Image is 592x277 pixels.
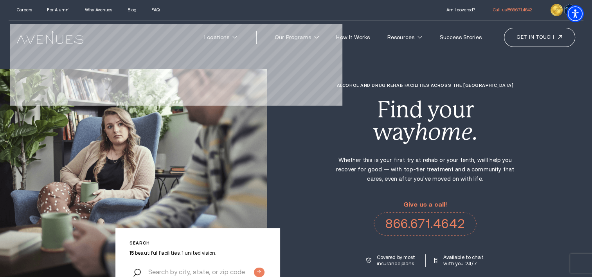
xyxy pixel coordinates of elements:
p: Covered by most insurance plans [376,254,417,267]
a: FAQ [151,7,159,12]
a: Am I covered? [446,7,475,12]
a: Why Avenues [85,7,112,12]
p: Available to chat with you 24/7 [443,254,484,267]
a: Blog [128,7,137,12]
a: For Alumni [47,7,70,12]
p: Whether this is your first try at rehab or your tenth, we'll help you recover for good — with top... [335,155,515,183]
img: clock [551,4,562,16]
i: home. [415,119,477,145]
p: Give us a call! [374,201,477,208]
p: Search [130,241,266,246]
a: call 866.671.4642 [374,212,477,236]
a: Resources [381,30,429,45]
a: call 866.671.4642 [493,7,532,12]
h1: Alcohol and Drug Rehab Facilities across the [GEOGRAPHIC_DATA] [335,83,515,88]
a: Get in touch [504,28,575,47]
a: How It Works [329,30,376,45]
div: Accessibility Menu [567,5,584,22]
a: Success Stories [433,30,488,45]
a: Covered by most insurance plans [366,254,417,267]
h3: Inspector [17,19,128,25]
p: 15 beautiful facilities. 1 united vision. [130,250,266,256]
a: Locations [198,30,244,45]
a: Our Programs [268,30,326,45]
a: Careers [17,7,32,12]
div: Find your way [335,99,515,144]
h2: .logo-black [19,34,126,47]
a: Available to chat with you 24/7 [434,254,484,267]
input: Submit button [254,268,264,277]
img: logo-black.svg [12,47,133,70]
span: 866.671.4642 [508,7,532,12]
